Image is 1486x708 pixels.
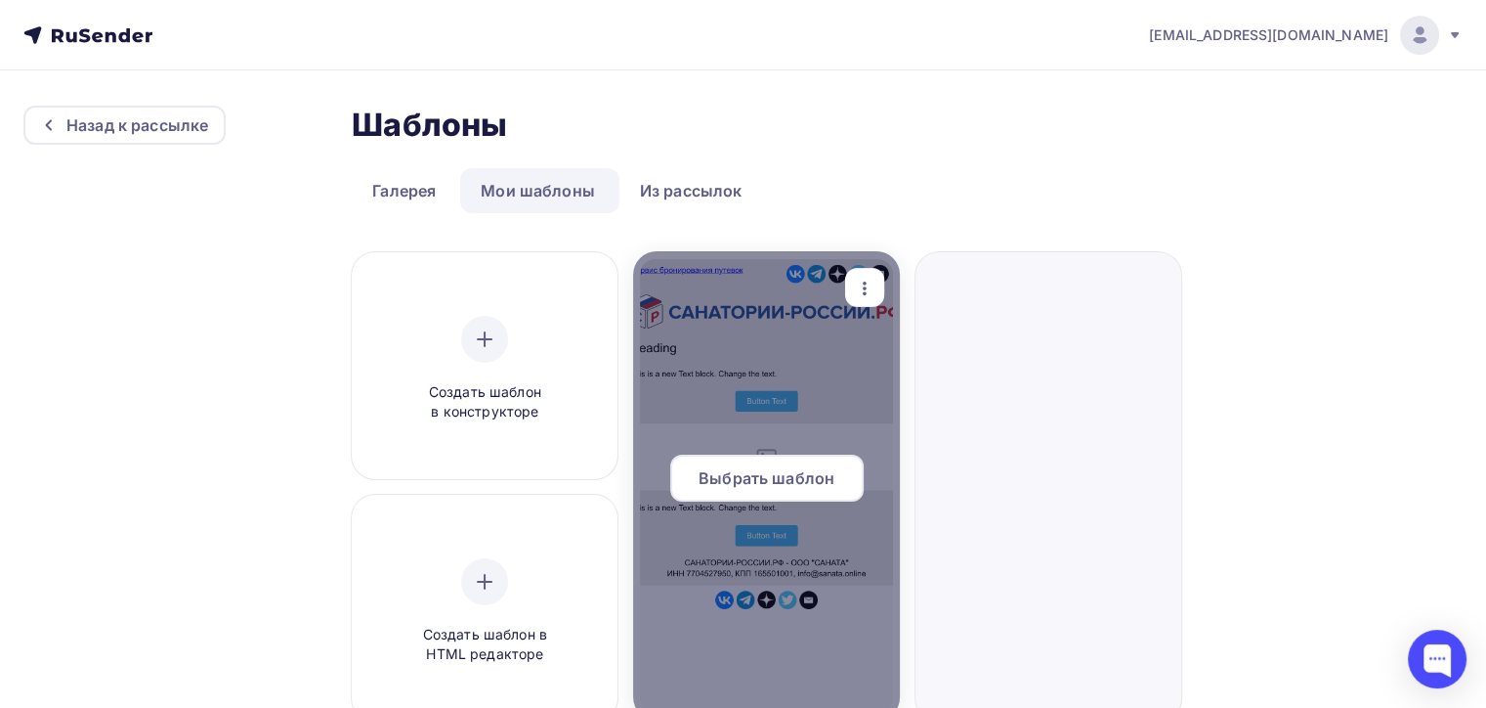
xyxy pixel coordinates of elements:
h2: Шаблоны [352,106,507,145]
span: Выбрать шаблон [699,466,834,490]
a: Галерея [352,168,456,213]
span: Создать шаблон в HTML редакторе [392,625,577,665]
span: [EMAIL_ADDRESS][DOMAIN_NAME] [1149,25,1388,45]
div: Назад к рассылке [66,113,208,137]
a: Мои шаблоны [460,168,616,213]
a: Из рассылок [619,168,763,213]
a: [EMAIL_ADDRESS][DOMAIN_NAME] [1149,16,1463,55]
span: Создать шаблон в конструкторе [392,382,577,422]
